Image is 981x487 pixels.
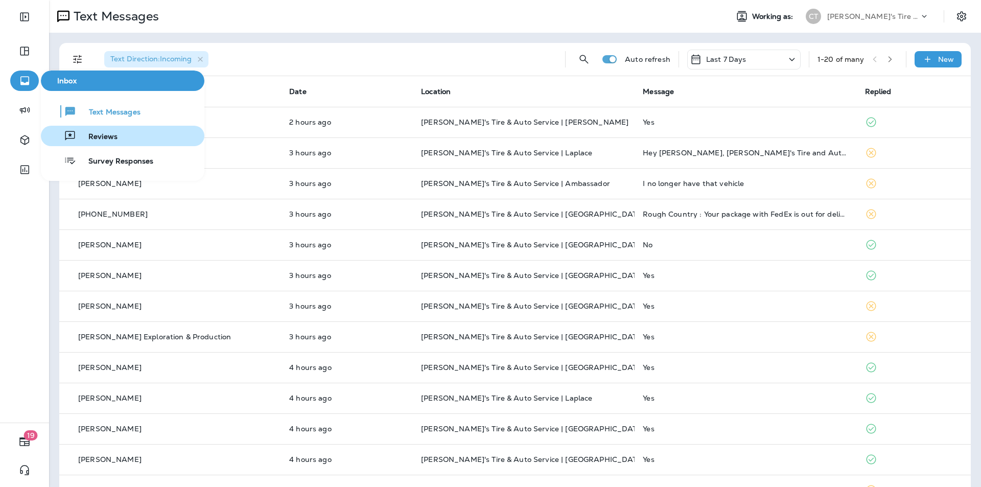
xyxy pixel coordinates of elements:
p: [PERSON_NAME] [78,394,142,402]
span: Date [289,87,307,96]
div: CT [806,9,821,24]
div: Yes [643,394,848,402]
div: Yes [643,455,848,463]
span: Inbox [45,77,200,85]
p: Aug 27, 2025 09:06 AM [289,149,405,157]
div: Rough Country : Your package with FedEx is out for delivery today! https://invi.tt/KJjD5jB128X Te... [643,210,848,218]
p: Aug 27, 2025 07:46 AM [289,455,405,463]
span: [PERSON_NAME]'s Tire & Auto Service | Laplace [421,148,592,157]
span: Text Direction : Incoming [110,54,192,63]
p: Aug 27, 2025 08:11 AM [289,363,405,372]
p: [PERSON_NAME] [78,179,142,188]
div: Yes [643,118,848,126]
span: [PERSON_NAME]'s Tire & Auto Service | [GEOGRAPHIC_DATA] [421,455,645,464]
p: Text Messages [69,9,159,24]
p: [PERSON_NAME] [78,271,142,280]
button: Reviews [41,126,204,146]
span: 19 [24,430,38,440]
button: Expand Sidebar [10,7,39,27]
p: Aug 27, 2025 09:06 AM [289,179,405,188]
p: Aug 27, 2025 10:22 AM [289,118,405,126]
span: Survey Responses [76,157,153,167]
p: [PERSON_NAME] [78,363,142,372]
p: [PERSON_NAME] [78,241,142,249]
span: Location [421,87,451,96]
div: Yes [643,333,848,341]
p: Aug 27, 2025 07:49 AM [289,394,405,402]
button: Inbox [41,71,204,91]
p: [PHONE_NUMBER] [78,210,148,218]
span: [PERSON_NAME]'s Tire & Auto Service | Laplace [421,393,592,403]
span: [PERSON_NAME]'s Tire & Auto Service | [GEOGRAPHIC_DATA] [421,302,645,311]
button: Survey Responses [41,150,204,171]
span: [PERSON_NAME]'s Tire & Auto Service | [PERSON_NAME] [421,118,628,127]
span: Text Messages [77,108,141,118]
p: Aug 27, 2025 07:46 AM [289,425,405,433]
button: Search Messages [574,49,594,69]
button: Settings [952,7,971,26]
div: Yes [643,425,848,433]
div: Yes [643,271,848,280]
p: Aug 27, 2025 09:00 AM [289,210,405,218]
p: Aug 27, 2025 08:55 AM [289,241,405,249]
p: [PERSON_NAME]'s Tire & Auto [827,12,919,20]
div: Hey Taylor, Chabill's Tire and Auto Service would love to help keep your vehicle in top shape! En... [643,149,848,157]
button: Filters [67,49,88,69]
div: I no longer have that vehicle [643,179,848,188]
p: Aug 27, 2025 08:49 AM [289,333,405,341]
span: [PERSON_NAME]'s Tire & Auto Service | [GEOGRAPHIC_DATA] [421,424,645,433]
span: [PERSON_NAME]'s Tire & Auto Service | [GEOGRAPHIC_DATA][PERSON_NAME] [421,363,708,372]
span: Message [643,87,674,96]
p: [PERSON_NAME] [78,455,142,463]
span: [PERSON_NAME]'s Tire & Auto Service | [GEOGRAPHIC_DATA] [421,271,645,280]
div: Yes [643,363,848,372]
div: Yes [643,302,848,310]
button: Text Messages [41,101,204,122]
span: [PERSON_NAME]'s Tire & Auto Service | [GEOGRAPHIC_DATA] [421,332,645,341]
span: Working as: [752,12,796,21]
div: 1 - 20 of many [818,55,865,63]
span: [PERSON_NAME]'s Tire & Auto Service | [GEOGRAPHIC_DATA] [421,240,645,249]
p: Aug 27, 2025 08:55 AM [289,271,405,280]
p: [PERSON_NAME] [78,302,142,310]
p: [PERSON_NAME] [78,425,142,433]
span: Replied [865,87,892,96]
p: Last 7 Days [706,55,746,63]
p: [PERSON_NAME] Exploration & Production [78,333,231,341]
span: Reviews [76,132,118,142]
p: Aug 27, 2025 08:52 AM [289,302,405,310]
span: [PERSON_NAME]'s Tire & Auto Service | Ambassador [421,179,610,188]
div: No [643,241,848,249]
p: New [938,55,954,63]
span: [PERSON_NAME]'s Tire & Auto Service | [GEOGRAPHIC_DATA] [421,210,645,219]
p: Auto refresh [625,55,670,63]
